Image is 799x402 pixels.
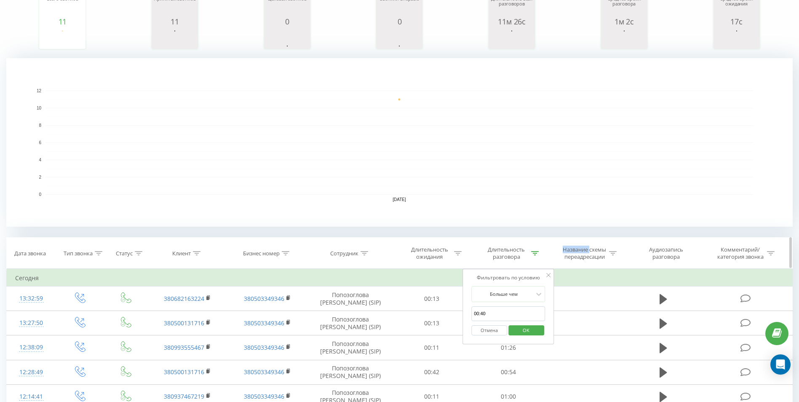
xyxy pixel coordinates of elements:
[164,295,204,303] a: 380682163224
[470,360,547,384] td: 00:54
[164,343,204,351] a: 380993555467
[307,311,393,335] td: Попозоглова [PERSON_NAME] (SIP)
[243,250,280,257] div: Бизнес номер
[266,17,308,26] div: 0
[407,246,452,260] div: Длительность ожидания
[266,26,308,51] svg: A chart.
[64,250,93,257] div: Тип звонка
[716,246,765,260] div: Комментарий/категория звонка
[244,295,284,303] a: 380503349346
[39,123,41,128] text: 8
[393,335,470,360] td: 00:11
[15,315,47,331] div: 13:27:50
[164,368,204,376] a: 380500131716
[244,343,284,351] a: 380503349346
[244,319,284,327] a: 380503349346
[603,26,645,51] svg: A chart.
[562,246,607,260] div: Название схемы переадресации
[307,360,393,384] td: Попозоглова [PERSON_NAME] (SIP)
[6,58,793,227] svg: A chart.
[172,250,191,257] div: Клиент
[378,17,420,26] div: 0
[330,250,358,257] div: Сотрудник
[116,250,133,257] div: Статус
[15,339,47,356] div: 12:38:09
[639,246,694,260] div: Аудиозапись разговора
[15,290,47,307] div: 13:32:59
[37,106,42,110] text: 10
[39,140,41,145] text: 6
[471,306,545,321] input: 00:00
[393,360,470,384] td: 00:42
[393,311,470,335] td: 00:13
[14,250,46,257] div: Дата звонка
[378,26,420,51] svg: A chart.
[39,175,41,180] text: 2
[244,368,284,376] a: 380503349346
[244,392,284,400] a: 380503349346
[471,273,545,282] div: Фильтровать по условию
[393,197,406,202] text: [DATE]
[154,17,196,26] div: 11
[484,246,529,260] div: Длительность разговора
[37,88,42,93] text: 12
[770,354,791,375] div: Open Intercom Messenger
[508,325,544,336] button: OK
[471,325,507,336] button: Отмена
[470,335,547,360] td: 01:26
[15,364,47,381] div: 12:28:49
[716,17,758,26] div: 17с
[393,287,470,311] td: 00:13
[154,26,196,51] svg: A chart.
[716,26,758,51] svg: A chart.
[7,270,793,287] td: Сегодня
[491,26,533,51] svg: A chart.
[39,158,41,162] text: 4
[41,26,83,51] svg: A chart.
[41,17,83,26] div: 11
[514,324,538,337] span: OK
[164,392,204,400] a: 380937467219
[491,17,533,26] div: 11м 26с
[307,287,393,311] td: Попозоглова [PERSON_NAME] (SIP)
[39,192,41,197] text: 0
[603,17,645,26] div: 1м 2с
[307,335,393,360] td: Попозоглова [PERSON_NAME] (SIP)
[164,319,204,327] a: 380500131716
